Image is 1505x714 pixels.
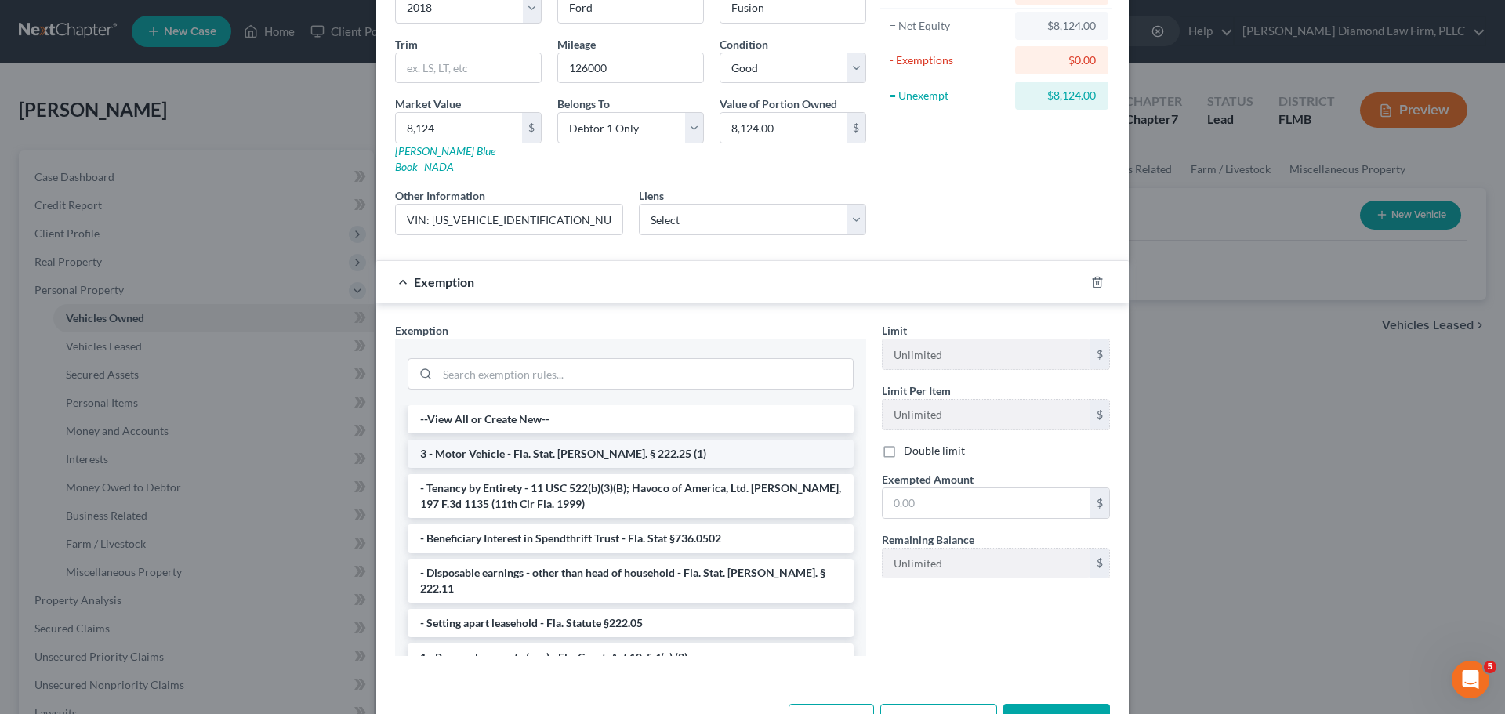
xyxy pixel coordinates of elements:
label: Liens [639,187,664,204]
li: --View All or Create New-- [408,405,854,433]
input: -- [883,549,1090,578]
label: Trim [395,36,418,53]
label: Remaining Balance [882,531,974,548]
input: 0.00 [883,488,1090,518]
input: ex. LS, LT, etc [396,53,541,83]
li: 1 - Personal property (any) - Fla. Const. Art.10, § 4(a) (2) [408,643,854,672]
span: Exemption [395,324,448,337]
input: Search exemption rules... [437,359,853,389]
label: Mileage [557,36,596,53]
label: Double limit [904,443,965,458]
input: 0.00 [720,113,847,143]
li: - Disposable earnings - other than head of household - Fla. Stat. [PERSON_NAME]. § 222.11 [408,559,854,603]
div: $8,124.00 [1028,88,1096,103]
label: Limit Per Item [882,382,951,399]
div: $8,124.00 [1028,18,1096,34]
a: NADA [424,160,454,173]
input: -- [558,53,703,83]
li: - Tenancy by Entirety - 11 USC 522(b)(3)(B); Havoco of America, Ltd. [PERSON_NAME], 197 F.3d 1135... [408,474,854,518]
div: $ [1090,339,1109,369]
div: $ [1090,549,1109,578]
span: Exemption [414,274,474,289]
div: - Exemptions [890,53,1008,68]
div: $ [522,113,541,143]
div: = Unexempt [890,88,1008,103]
iframe: Intercom live chat [1452,661,1489,698]
a: [PERSON_NAME] Blue Book [395,144,495,173]
div: = Net Equity [890,18,1008,34]
input: -- [883,339,1090,369]
label: Condition [720,36,768,53]
span: 5 [1484,661,1496,673]
span: Belongs To [557,97,610,111]
span: Limit [882,324,907,337]
li: - Beneficiary Interest in Spendthrift Trust - Fla. Stat §736.0502 [408,524,854,553]
li: 3 - Motor Vehicle - Fla. Stat. [PERSON_NAME]. § 222.25 (1) [408,440,854,468]
div: $ [1090,400,1109,429]
label: Other Information [395,187,485,204]
div: $0.00 [1028,53,1096,68]
label: Value of Portion Owned [720,96,837,112]
input: -- [883,400,1090,429]
input: (optional) [396,205,622,234]
div: $ [847,113,865,143]
li: - Setting apart leasehold - Fla. Statute §222.05 [408,609,854,637]
div: $ [1090,488,1109,518]
label: Market Value [395,96,461,112]
input: 0.00 [396,113,522,143]
span: Exempted Amount [882,473,974,486]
